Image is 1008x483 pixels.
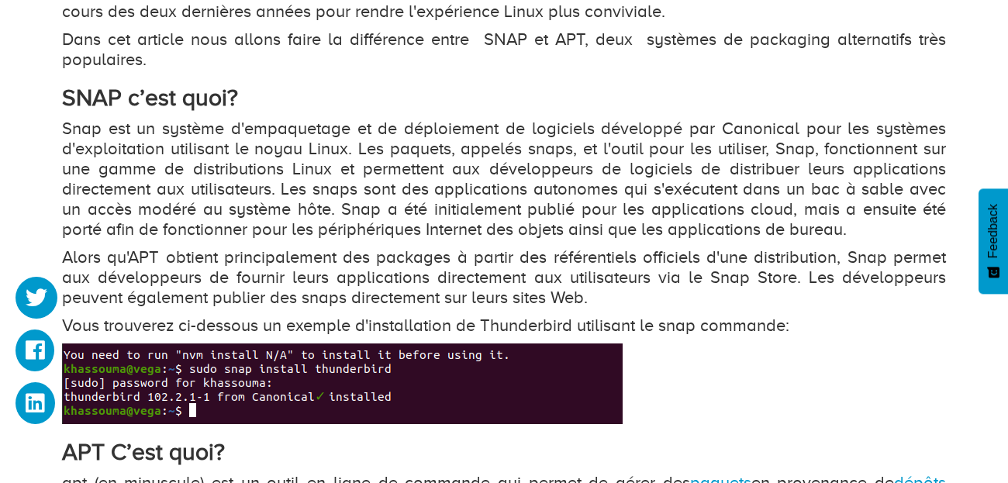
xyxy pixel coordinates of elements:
[62,343,623,424] img: aufa-A8FQEfOuNZhtEQJmUqY_NOxk_cH_aw5j91OOCsBZBzKAPi3zuT3TKvZOGCGremhFCOyw6SFE8RTs4YLvPeaQOl3Wyizs...
[689,244,999,415] iframe: Drift Widget Chat Window
[62,29,946,70] p: Dans cet article nous allons faire la différence entre SNAP et APT, deux systèmes de packaging al...
[62,85,238,111] strong: SNAP c’est quoi?
[986,204,1000,258] span: Feedback
[62,247,946,308] p: Alors qu'APT obtient principalement des packages à partir des référentiels officiels d'une distri...
[979,188,1008,294] button: Feedback - Afficher l’enquête
[62,316,946,336] p: Vous trouverez ci-dessous un exemple d'installation de Thunderbird utilisant le snap commande:
[62,119,946,240] p: Snap est un système d'empaquetage et de déploiement de logiciels développé par Canonical pour les...
[930,405,989,464] iframe: Drift Widget Chat Controller
[62,439,225,465] strong: APT C’est quoi?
